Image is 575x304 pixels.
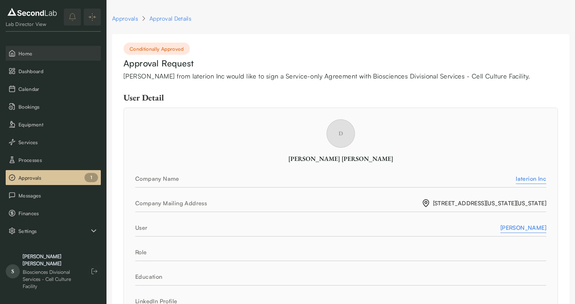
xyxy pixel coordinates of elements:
[18,103,98,110] span: Bookings
[124,43,190,55] div: Conditionally Approved
[64,9,81,26] button: notifications
[18,227,89,235] span: Settings
[112,14,138,23] a: Approvals
[135,154,546,163] div: [PERSON_NAME] [PERSON_NAME]
[124,71,558,81] div: [PERSON_NAME] from Iaterion Inc would like to sign a Service-only Agreement with Biosciences Divi...
[135,142,546,163] a: D[PERSON_NAME] [PERSON_NAME]
[6,135,101,150] button: Services
[18,50,98,57] span: Home
[6,46,101,61] button: Home
[6,223,101,238] button: Settings
[6,223,101,238] div: Settings sub items
[124,58,558,70] div: Approval Request
[135,272,546,281] div: Education
[18,121,98,128] span: Equipment
[6,6,59,18] img: logo
[6,64,101,78] button: Dashboard
[18,210,98,217] span: Finances
[327,119,355,148] span: D
[6,170,101,185] button: Approvals
[6,188,101,203] button: Messages
[135,223,500,232] div: User
[500,223,546,232] a: [PERSON_NAME]
[6,99,101,114] button: Bookings
[135,248,546,256] div: Role
[88,265,101,278] button: Log out
[23,253,81,267] div: [PERSON_NAME] [PERSON_NAME]
[18,139,98,146] span: Services
[516,174,546,183] a: Iaterion Inc
[18,192,98,199] span: Messages
[84,173,98,182] div: 1
[422,199,546,207] span: [STREET_ADDRESS][US_STATE][US_STATE]
[84,9,101,26] button: Expand/Collapse sidebar
[6,21,59,28] div: Lab Director View
[149,14,191,23] div: Approval Details
[124,92,558,103] div: User Detail
[6,152,101,167] button: Processes
[6,264,20,278] span: S
[135,199,422,207] div: Company Mailing Address
[18,174,98,181] span: Approvals
[6,81,101,96] button: Calendar
[18,67,98,75] span: Dashboard
[18,85,98,93] span: Calendar
[135,174,516,183] div: Company Name
[6,206,101,221] button: Finances
[23,268,81,290] div: Biosciences Divisional Services - Cell Culture Facility
[6,117,101,132] button: Equipment
[18,156,98,164] span: Processes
